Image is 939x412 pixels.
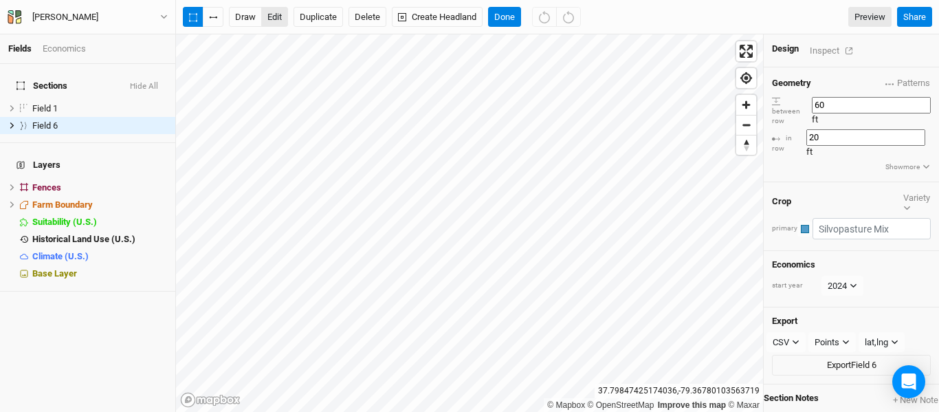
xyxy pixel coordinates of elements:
[810,43,859,58] div: Inspect
[885,76,930,90] span: Patterns
[32,103,167,114] div: Field 1
[261,7,288,28] button: edit
[32,10,98,24] div: [PERSON_NAME]
[772,355,931,376] button: ExportField 6
[764,393,819,408] span: Section Notes
[8,43,32,54] a: Fields
[892,365,925,398] div: Open Intercom Messenger
[32,217,97,227] span: Suitability (U.S.)
[32,199,93,210] span: Farm Boundary
[772,316,931,327] h4: Export
[813,218,931,239] input: Silvopasture Mix
[859,332,905,353] button: lat,lng
[728,400,760,410] a: Maxar
[32,268,77,279] span: Base Layer
[885,161,931,173] button: Showmore
[588,400,654,410] a: OpenStreetMap
[772,196,791,207] h4: Crop
[8,151,167,179] h4: Layers
[32,199,167,210] div: Farm Boundary
[7,10,168,25] button: [PERSON_NAME]
[736,41,756,61] button: Enter fullscreen
[892,393,939,408] button: + New Note
[595,384,763,398] div: 37.79847425174036 , -79.36780103563719
[32,234,167,245] div: Historical Land Use (U.S.)
[658,400,726,410] a: Improve this map
[32,182,61,193] span: Fences
[815,336,839,349] div: Points
[903,191,931,213] button: Variety
[32,120,58,131] span: Field 6
[32,10,98,24] div: David Ryan
[736,135,756,155] button: Reset bearing to north
[885,76,931,91] button: Patterns
[32,268,167,279] div: Base Layer
[772,78,811,89] h4: Geometry
[897,7,932,28] button: Share
[736,95,756,115] button: Zoom in
[772,259,931,270] h4: Economics
[294,7,343,28] button: Duplicate
[532,7,557,28] button: Undo (^z)
[848,7,892,28] a: Preview
[773,336,789,349] div: CSV
[821,276,863,296] button: 2024
[808,332,856,353] button: Points
[772,224,797,234] div: primary
[772,281,820,291] div: start year
[736,115,756,135] button: Zoom out
[229,7,262,28] button: draw
[812,114,818,124] span: ft
[32,103,58,113] span: Field 1
[865,336,888,349] div: lat,lng
[32,120,167,131] div: Field 6
[32,217,167,228] div: Suitability (U.S.)
[772,133,806,153] div: in row
[32,234,135,244] span: Historical Land Use (U.S.)
[32,251,89,261] span: Climate (U.S.)
[32,251,167,262] div: Climate (U.S.)
[772,43,799,55] div: Design
[736,68,756,88] button: Find my location
[16,80,67,91] span: Sections
[806,147,813,157] span: ft
[43,43,86,55] div: Economics
[129,82,159,91] button: Hide All
[349,7,386,28] button: Delete
[392,7,483,28] button: Create Headland
[180,392,241,408] a: Mapbox logo
[488,7,521,28] button: Done
[32,182,167,193] div: Fences
[176,34,763,412] canvas: Map
[556,7,581,28] button: Redo (^Z)
[547,400,585,410] a: Mapbox
[766,332,806,353] button: CSV
[772,96,812,127] div: between row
